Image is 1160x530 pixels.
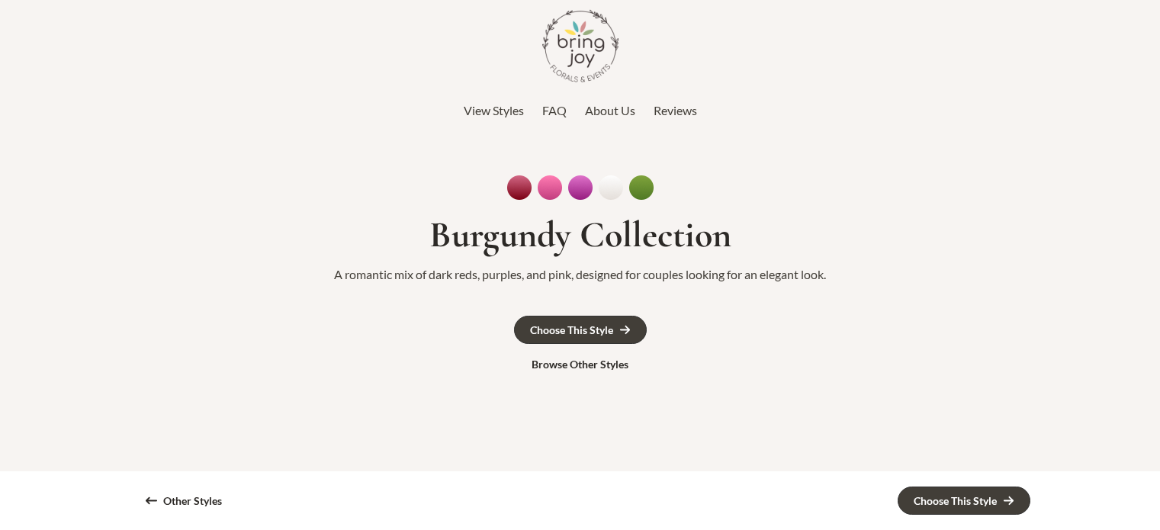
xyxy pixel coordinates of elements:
a: View Styles [464,99,524,122]
a: Other Styles [130,487,237,514]
span: FAQ [542,103,567,117]
a: FAQ [542,99,567,122]
span: View Styles [464,103,524,117]
div: Choose This Style [530,325,613,336]
div: Browse Other Styles [532,359,628,370]
span: About Us [585,103,635,117]
div: Choose This Style [914,496,997,506]
a: About Us [585,99,635,122]
a: Browse Other Styles [516,352,644,377]
a: Choose This Style [898,487,1030,515]
div: Other Styles [163,496,222,506]
a: Choose This Style [514,316,647,344]
nav: Top Header Menu [123,99,1038,122]
a: Reviews [654,99,697,122]
span: Reviews [654,103,697,117]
